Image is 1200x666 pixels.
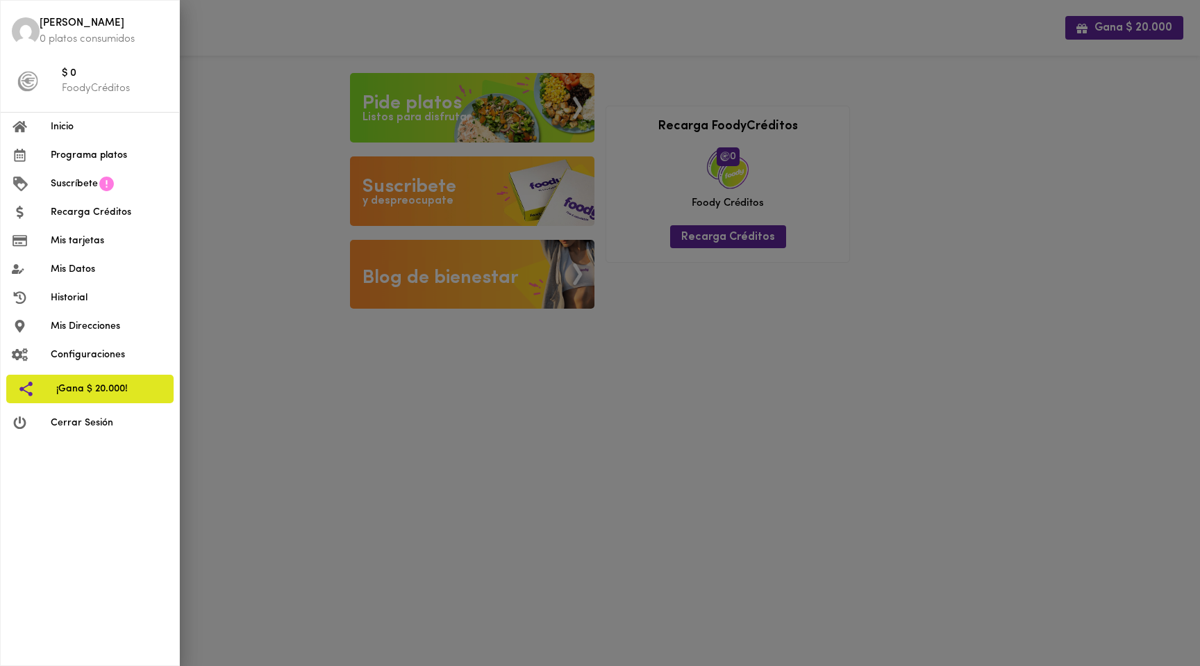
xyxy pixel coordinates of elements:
[51,319,168,334] span: Mis Direcciones
[40,32,168,47] p: 0 platos consumidos
[62,66,168,82] span: $ 0
[51,416,168,430] span: Cerrar Sesión
[51,177,98,191] span: Suscríbete
[51,120,168,134] span: Inicio
[51,234,168,248] span: Mis tarjetas
[56,382,162,396] span: ¡Gana $ 20.000!
[40,16,168,32] span: [PERSON_NAME]
[51,205,168,220] span: Recarga Créditos
[51,262,168,277] span: Mis Datos
[51,148,168,163] span: Programa platos
[1119,585,1186,652] iframe: Messagebird Livechat Widget
[51,348,168,362] span: Configuraciones
[62,81,168,96] p: FoodyCréditos
[17,71,38,92] img: foody-creditos-black.png
[51,291,168,305] span: Historial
